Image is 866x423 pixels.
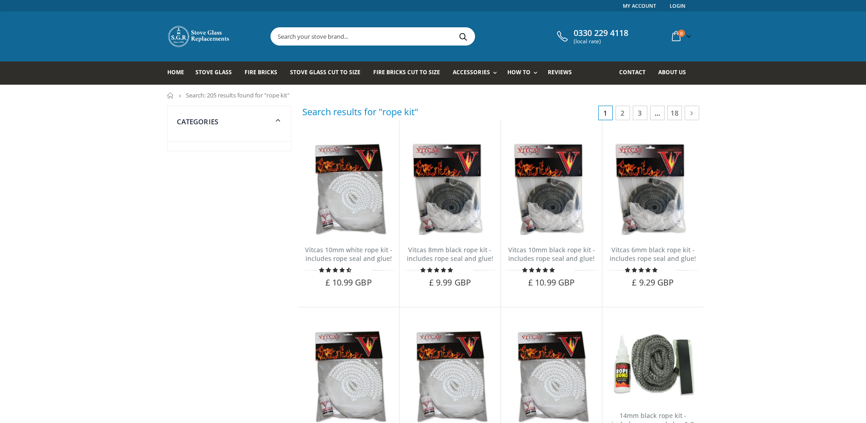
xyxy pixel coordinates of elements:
span: … [650,106,665,120]
a: About us [658,61,693,85]
span: Fire Bricks [245,68,277,76]
button: Search [453,28,474,45]
span: Reviews [548,68,572,76]
img: Stove Glass Replacement [167,25,231,48]
span: 0330 229 4118 [574,28,628,38]
img: Vitcas black rope, glue and gloves kit 6mm [607,143,699,235]
span: Fire Bricks Cut To Size [373,68,440,76]
a: Contact [619,61,652,85]
span: £ 9.99 GBP [429,277,471,288]
a: Stove Glass [195,61,239,85]
a: Vitcas 8mm black rope kit - includes rope seal and glue! [407,245,493,263]
a: Stove Glass Cut To Size [290,61,367,85]
a: Reviews [548,61,579,85]
a: Home [167,61,191,85]
img: Vitcas black rope, glue and gloves kit 10mm [506,143,597,235]
h3: Search results for "rope kit" [302,106,418,118]
a: Fire Bricks [245,61,284,85]
a: Vitcas 10mm black rope kit - includes rope seal and glue! [508,245,595,263]
span: Categories [177,117,219,126]
span: 5.00 stars [522,266,556,273]
span: 4.77 stars [420,266,454,273]
a: 0 [668,27,693,45]
span: Accessories [453,68,490,76]
a: Home [167,92,174,98]
a: 0330 229 4118 (local rate) [555,28,628,45]
a: 3 [633,106,647,120]
span: 0 [678,30,685,37]
a: 18 [667,106,682,120]
span: (local rate) [574,38,628,45]
span: Home [167,68,184,76]
img: Vitcas white rope, glue and gloves kit 8mm [404,330,496,422]
a: Vitcas 10mm white rope kit - includes rope seal and glue! [305,245,392,263]
span: Stove Glass [195,68,232,76]
span: How To [507,68,531,76]
a: Accessories [453,61,501,85]
img: Vitcas black rope, glue and gloves kit 8mm [404,143,496,235]
a: 2 [616,106,630,120]
span: 4.67 stars [319,266,353,273]
input: Search your stove brand... [271,28,576,45]
span: Search: 205 results found for "rope kit" [186,91,290,99]
a: Vitcas 6mm black rope kit - includes rope seal and glue! [610,245,696,263]
span: 5.00 stars [625,266,659,273]
img: Vitcas white rope, glue and gloves kit 6mm [303,330,395,422]
span: Contact [619,68,646,76]
span: £ 10.99 GBP [325,277,372,288]
a: Fire Bricks Cut To Size [373,61,447,85]
a: How To [507,61,542,85]
span: £ 10.99 GBP [528,277,575,288]
img: 14mm black rope kit [607,330,699,401]
span: Stove Glass Cut To Size [290,68,360,76]
img: Vitcas white rope, glue and gloves kit 10mm [303,143,395,235]
img: Aga Little Wenlock Classic rope kit (Doors) [506,330,597,422]
span: About us [658,68,686,76]
span: 1 [598,106,613,120]
span: £ 9.29 GBP [632,277,674,288]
